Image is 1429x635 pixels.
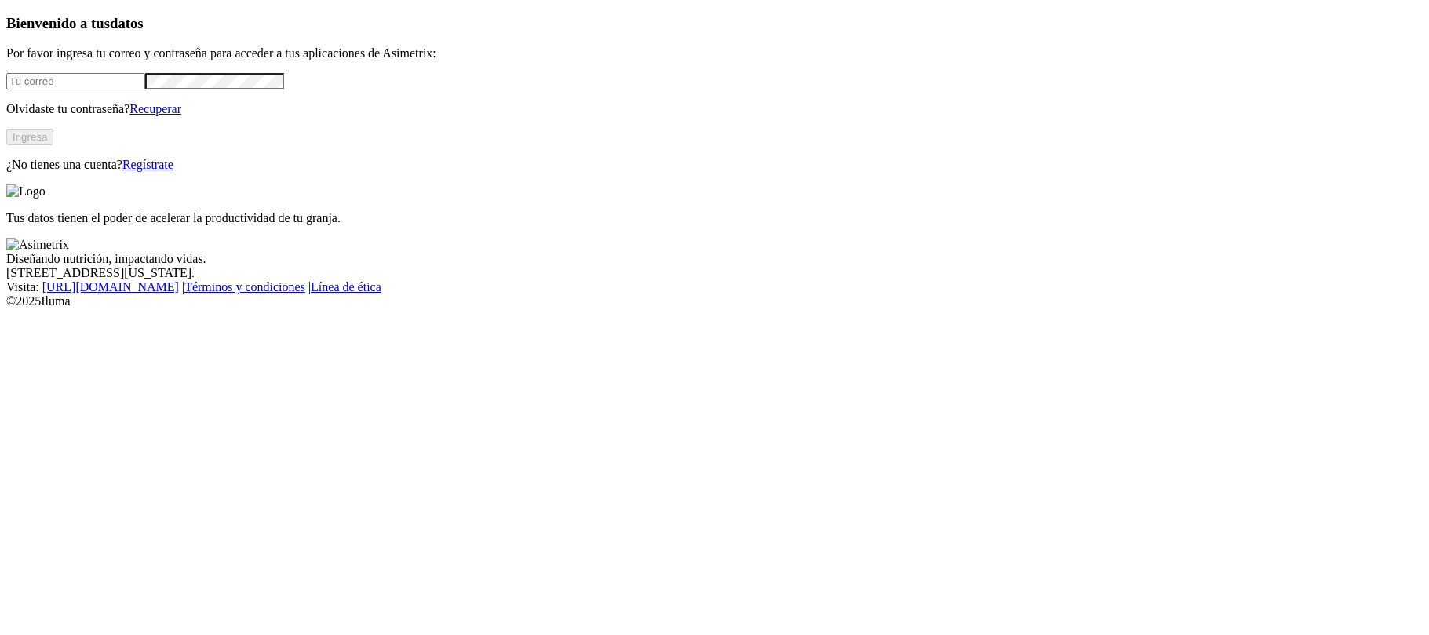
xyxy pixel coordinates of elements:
[184,280,305,294] a: Términos y condiciones
[6,252,1423,266] div: Diseñando nutrición, impactando vidas.
[110,15,144,31] span: datos
[6,211,1423,225] p: Tus datos tienen el poder de acelerar la productividad de tu granja.
[6,46,1423,60] p: Por favor ingresa tu correo y contraseña para acceder a tus aplicaciones de Asimetrix:
[6,158,1423,172] p: ¿No tienes una cuenta?
[6,15,1423,32] h3: Bienvenido a tus
[6,280,1423,294] div: Visita : | |
[42,280,179,294] a: [URL][DOMAIN_NAME]
[311,280,381,294] a: Línea de ética
[6,294,1423,308] div: © 2025 Iluma
[6,184,46,199] img: Logo
[122,158,173,171] a: Regístrate
[6,102,1423,116] p: Olvidaste tu contraseña?
[6,238,69,252] img: Asimetrix
[129,102,181,115] a: Recuperar
[6,129,53,145] button: Ingresa
[6,73,145,89] input: Tu correo
[6,266,1423,280] div: [STREET_ADDRESS][US_STATE].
